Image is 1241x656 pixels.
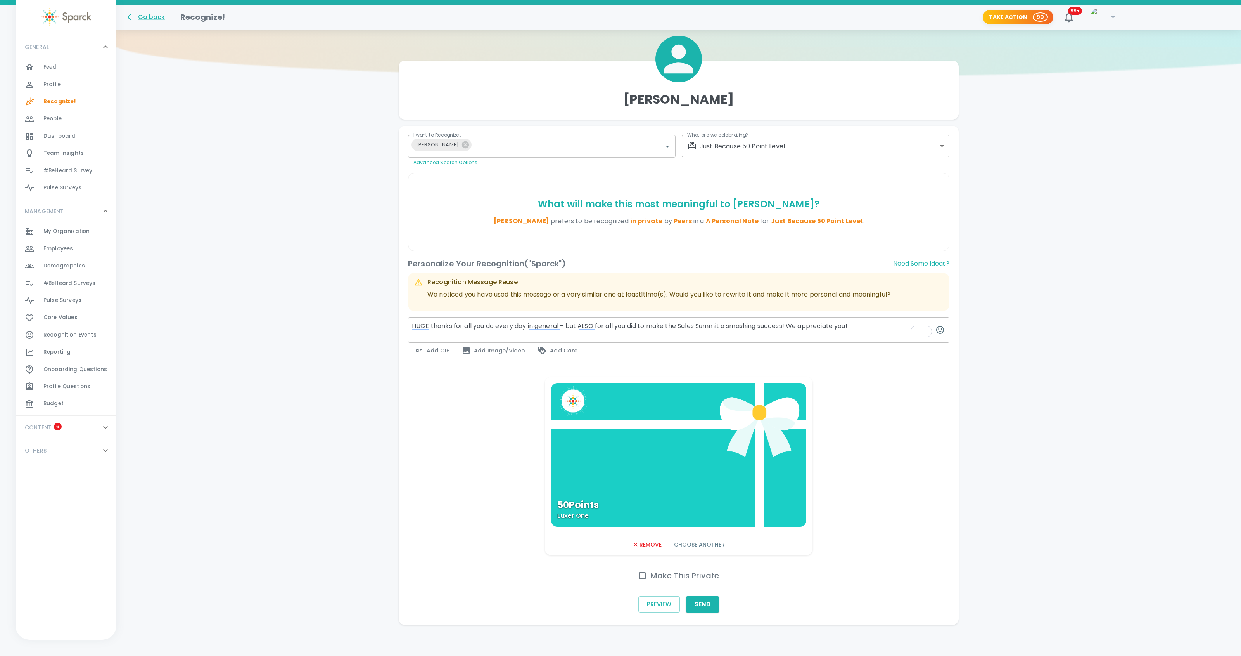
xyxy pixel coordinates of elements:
button: Go back [126,12,165,22]
button: 50PointsLuxer One [551,383,806,527]
a: Pulse Surveys [16,292,116,309]
a: Onboarding Questions [16,361,116,378]
a: Feed [16,59,116,76]
span: [PERSON_NAME] [494,217,549,226]
span: Recognize! [43,98,76,106]
p: MANAGEMENT [25,207,64,215]
button: Need Some Ideas? [893,257,949,270]
span: Pulse Surveys [43,184,81,192]
a: Demographics [16,257,116,274]
div: [PERSON_NAME] [411,139,472,151]
span: 99+ [1068,7,1082,15]
a: #BeHeard Surveys [16,275,116,292]
a: Budget [16,395,116,412]
span: Core Values [43,314,78,321]
a: Sparck logo [16,8,116,26]
a: Core Values [16,309,116,326]
a: Employees [16,240,116,257]
a: My Organization [16,223,116,240]
h6: Make This Private [650,569,719,582]
button: Preview [638,596,680,613]
span: in a [692,217,759,226]
a: Advanced Search Options [413,159,477,166]
a: Reporting [16,344,116,361]
div: GENERAL [16,35,116,59]
div: CONTENT6 [16,416,116,439]
p: We noticed you have used this message or a very similar one at least 1 time(s). Would you like to... [427,290,890,299]
a: Dashboard [16,128,116,145]
span: Budget [43,400,64,408]
span: [PERSON_NAME] [411,140,463,149]
span: Feed [43,63,57,71]
button: Choose Another [671,538,728,552]
span: Pulse Surveys [43,297,81,304]
span: Recognition Events [43,331,97,339]
label: What are we celebrating? [687,132,748,138]
p: 90 [1037,13,1044,21]
span: Employees [43,245,73,253]
p: What will make this most meaningful to [PERSON_NAME] ? [411,198,946,210]
span: prefers to be recognized for [551,217,862,226]
button: Open [662,141,673,152]
a: Recognition Events [16,326,116,344]
button: Remove [629,538,665,552]
button: Take Action 90 [983,10,1053,24]
span: Profile Questions [43,383,91,390]
p: GENERAL [25,43,49,51]
span: My Organization [43,227,90,235]
p: OTHERS [25,447,47,455]
span: Team Insights [43,149,84,157]
img: Sparck logo [41,8,91,26]
textarea: To enrich screen reader interactions, please activate Accessibility in Grammarly extension settings [408,317,949,343]
button: Send [686,596,719,613]
h1: Recognize! [180,11,225,23]
img: Picture of Matthew [1091,8,1109,26]
span: Add Image/Video [461,346,525,355]
a: Profile [16,76,116,93]
div: Recognition Message Reuse [427,278,890,287]
span: People [43,115,62,123]
span: Demographics [43,262,85,270]
a: People [16,110,116,127]
div: MANAGEMENT [16,200,116,223]
a: Team Insights [16,145,116,162]
span: Onboarding Questions [43,366,107,373]
span: Peers [674,217,692,226]
div: Just Because 50 Point Level [687,141,937,151]
span: Dashboard [43,132,75,140]
p: Luxer One [557,511,589,521]
button: 99+ [1060,8,1078,26]
p: . [411,217,946,226]
div: #BeHeard Survey [16,162,116,179]
label: I want to Recognize... [413,132,462,138]
a: Pulse Surveys [16,179,116,196]
span: #BeHeard Surveys [43,279,95,287]
div: OTHERS [16,439,116,462]
span: A Personal Note [706,217,759,226]
h4: [PERSON_NAME] [623,92,735,107]
span: #BeHeard Survey [43,167,92,175]
h6: Personalize Your Recognition ("Sparck") [408,257,566,270]
a: Recognize! [16,93,116,110]
span: by [662,217,691,226]
div: MANAGEMENT [16,223,116,415]
div: GENERAL [16,59,116,200]
span: Add Card [538,346,578,355]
